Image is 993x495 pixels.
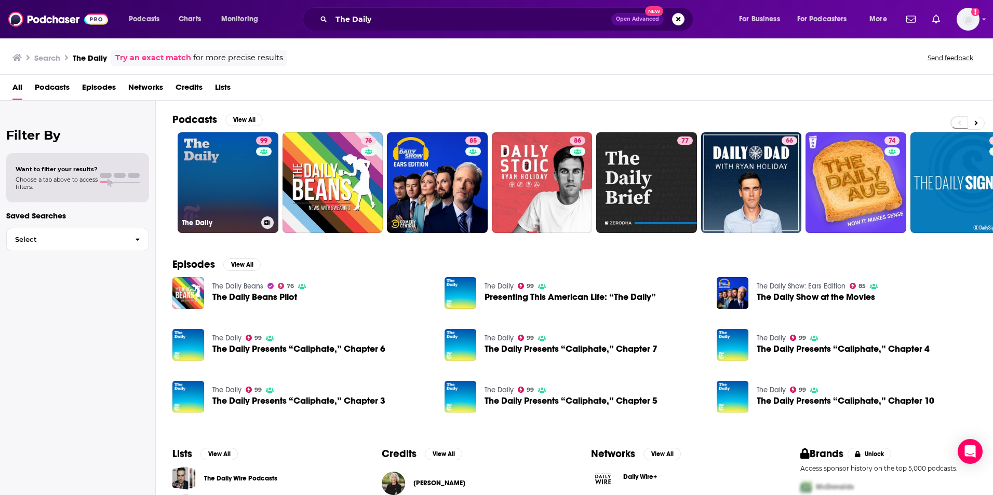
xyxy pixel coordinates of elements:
a: 99 [518,387,534,393]
button: open menu [790,11,862,27]
button: open menu [214,11,272,27]
input: Search podcasts, credits, & more... [331,11,611,27]
img: The Daily Presents “Caliphate,” Chapter 4 [717,329,748,361]
a: 86 [492,132,593,233]
a: CreditsView All [382,447,462,460]
a: Try an exact match [115,52,191,64]
h2: Podcasts [172,113,217,126]
span: Podcasts [129,12,159,26]
a: The Daily Presents “Caliphate,” Chapter 7 [485,345,657,353]
h3: The Daily [73,53,107,63]
a: Credits [176,79,203,100]
button: Select [6,228,149,251]
span: Charts [179,12,201,26]
span: The Daily Beans Pilot [212,293,297,301]
span: 76 [287,284,294,288]
h2: Brands [800,447,843,460]
span: Podcasts [35,79,70,100]
a: The Daily [757,386,786,394]
span: 76 [365,136,372,146]
button: View All [643,448,681,460]
a: The Daily Presents “Caliphate,” Chapter 6 [212,345,385,353]
button: open menu [862,11,900,27]
button: open menu [122,11,173,27]
span: 77 [681,136,689,146]
a: Presenting This American Life: “The Daily” [485,293,656,301]
a: The Daily Presents “Caliphate,” Chapter 3 [172,381,204,412]
a: The Daily Presents “Caliphate,” Chapter 4 [757,345,930,353]
a: 99 [256,136,272,145]
a: The Daily Presents “Caliphate,” Chapter 7 [445,329,476,361]
span: For Podcasters [797,12,847,26]
span: 86 [574,136,581,146]
button: View All [225,114,263,126]
a: The Daily Presents “Caliphate,” Chapter 5 [485,396,657,405]
img: The Daily Presents “Caliphate,” Chapter 6 [172,329,204,361]
h2: Lists [172,447,192,460]
span: 99 [260,136,267,146]
img: Podchaser - Follow, Share and Rate Podcasts [8,9,108,29]
img: User Profile [957,8,979,31]
a: 77 [677,136,693,145]
button: Daily Wire+ logoDaily Wire+ [591,466,767,490]
img: The Daily Show at the Movies [717,277,748,309]
a: PodcastsView All [172,113,263,126]
a: The Daily Wire Podcasts [172,466,196,490]
a: 99 [518,283,534,289]
a: ListsView All [172,447,238,460]
a: Episodes [82,79,116,100]
a: NetworksView All [591,447,681,460]
a: The Daily Show at the Movies [757,293,875,301]
button: View All [425,448,462,460]
a: Show notifications dropdown [928,10,944,28]
a: Gretchen Daily [382,472,405,495]
span: Want to filter your results? [16,166,98,173]
span: 99 [527,336,534,340]
span: For Business [739,12,780,26]
span: New [645,6,664,16]
h3: The Daily [182,218,257,227]
button: open menu [732,11,793,27]
span: Open Advanced [616,17,659,22]
a: 85 [465,136,481,145]
a: 99 [790,387,807,393]
span: 99 [527,388,534,392]
a: The Daily [485,282,514,291]
span: [PERSON_NAME] [413,479,465,487]
a: 99 [790,335,807,341]
span: 74 [889,136,895,146]
button: Open AdvancedNew [611,13,664,25]
img: Daily Wire+ logo [591,466,615,490]
a: Networks [128,79,163,100]
img: Presenting This American Life: “The Daily” [445,277,476,309]
svg: Add a profile image [971,8,979,16]
a: The Daily Presents “Caliphate,” Chapter 3 [212,396,385,405]
a: The Daily [485,386,514,394]
a: The Daily Wire Podcasts [204,473,277,484]
a: 76 [278,283,294,289]
a: 85 [387,132,488,233]
span: 99 [527,284,534,288]
span: 99 [799,336,806,340]
a: The Daily Presents “Caliphate,” Chapter 5 [445,381,476,412]
h2: Networks [591,447,635,460]
p: Access sponsor history on the top 5,000 podcasts. [800,464,976,472]
a: Charts [172,11,207,27]
a: Show notifications dropdown [902,10,920,28]
div: Open Intercom Messenger [958,439,983,464]
a: The Daily Beans [212,282,263,291]
h2: Episodes [172,258,215,271]
a: The Daily Presents “Caliphate,” Chapter 10 [757,396,934,405]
